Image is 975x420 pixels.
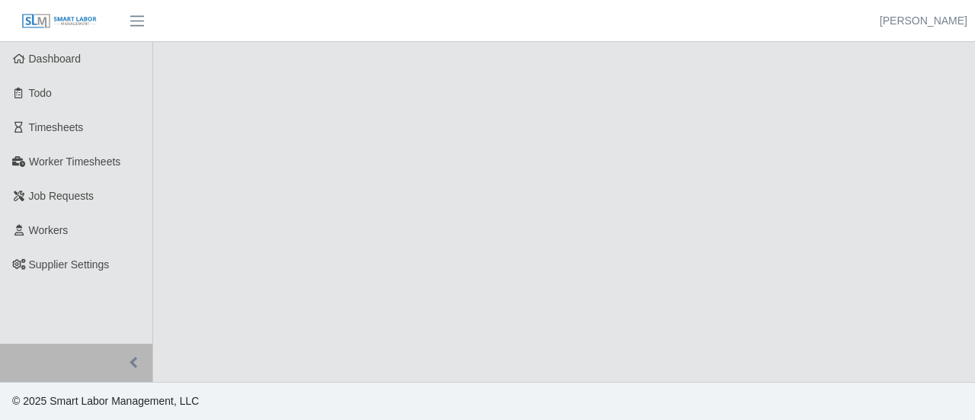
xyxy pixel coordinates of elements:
span: Dashboard [29,53,82,65]
span: Worker Timesheets [29,155,120,168]
span: Supplier Settings [29,258,110,271]
a: [PERSON_NAME] [880,13,967,29]
span: Workers [29,224,69,236]
span: Timesheets [29,121,84,133]
img: SLM Logo [21,13,97,30]
span: Job Requests [29,190,94,202]
span: Todo [29,87,52,99]
span: © 2025 Smart Labor Management, LLC [12,395,199,407]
